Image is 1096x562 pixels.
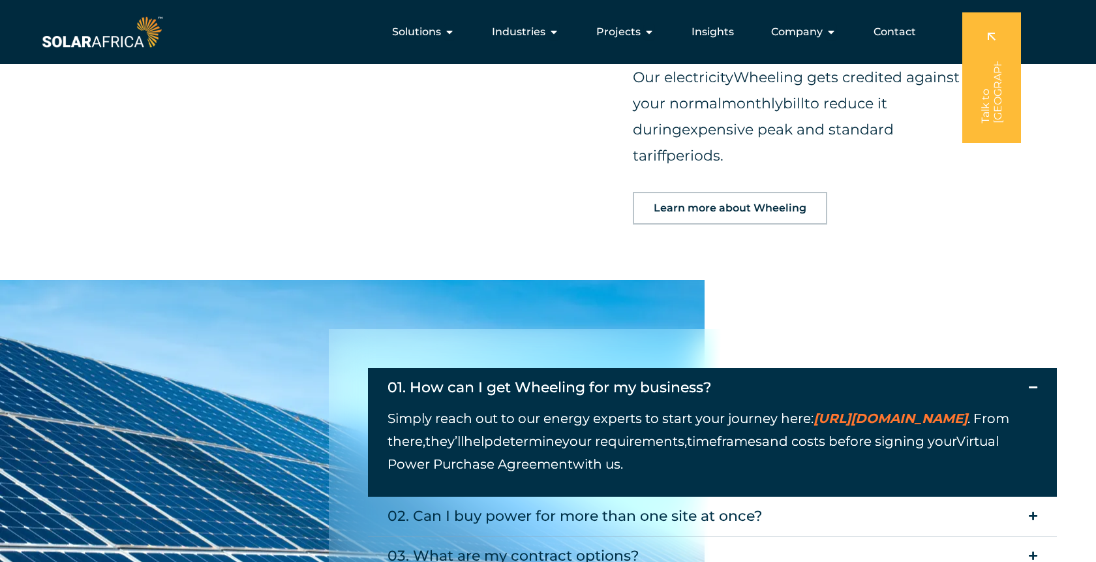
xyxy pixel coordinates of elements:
[687,433,762,449] span: timeframes
[874,24,916,40] a: Contact
[633,69,960,112] span: Wheeling gets credited against your normal
[596,24,641,40] span: Projects
[368,368,1057,407] summary: 01. How can I get Wheeling for my business?
[633,192,827,225] a: Learn more about Wheeling
[814,411,967,426] a: [URL][DOMAIN_NAME]
[368,497,1057,537] summary: 02. Can I buy power for more than one site at once?
[692,24,734,40] a: Insights
[165,19,926,45] div: Menu Toggle
[388,375,712,401] div: 01. How can I get Wheeling for my business?
[762,433,956,449] span: and costs before signing your
[633,121,894,164] span: expensive peak and standard tariff
[783,95,804,112] span: bill
[493,433,562,449] span: determine
[165,19,926,45] nav: Menu
[388,411,814,426] span: Simply reach out to our energy experts to start your journey here:
[464,433,493,449] span: help
[392,24,441,40] span: Solutions
[654,203,806,213] span: Learn more about Wheeling
[388,433,999,472] span: Virtual Power Purchase Agreement
[666,147,723,164] span: periods.
[771,24,823,40] span: Company
[633,69,733,86] span: Our electricity
[388,411,1009,449] span: . From there,
[492,24,545,40] span: Industries
[722,95,783,112] span: monthly
[633,95,887,138] span: to reduce it during
[562,433,687,449] span: your requirements,
[388,503,763,529] div: 02. Can I buy power for more than one site at once?
[573,456,623,472] span: with us.
[425,433,464,449] span: they’ll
